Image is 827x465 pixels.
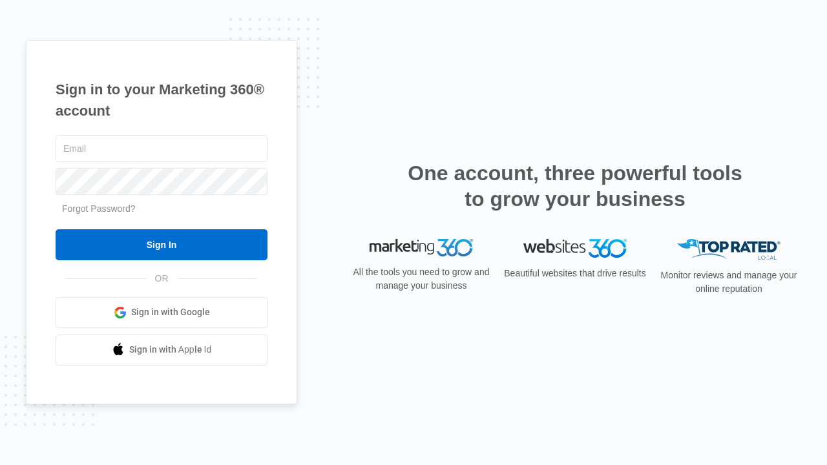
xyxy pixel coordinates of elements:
[370,239,473,257] img: Marketing 360
[523,239,627,258] img: Websites 360
[677,239,780,260] img: Top Rated Local
[56,79,267,121] h1: Sign in to your Marketing 360® account
[656,269,801,296] p: Monitor reviews and manage your online reputation
[56,335,267,366] a: Sign in with Apple Id
[56,297,267,328] a: Sign in with Google
[404,160,746,212] h2: One account, three powerful tools to grow your business
[131,305,210,319] span: Sign in with Google
[62,203,136,214] a: Forgot Password?
[146,272,178,285] span: OR
[129,343,212,356] span: Sign in with Apple Id
[56,229,267,260] input: Sign In
[56,135,267,162] input: Email
[503,267,647,280] p: Beautiful websites that drive results
[349,265,494,293] p: All the tools you need to grow and manage your business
